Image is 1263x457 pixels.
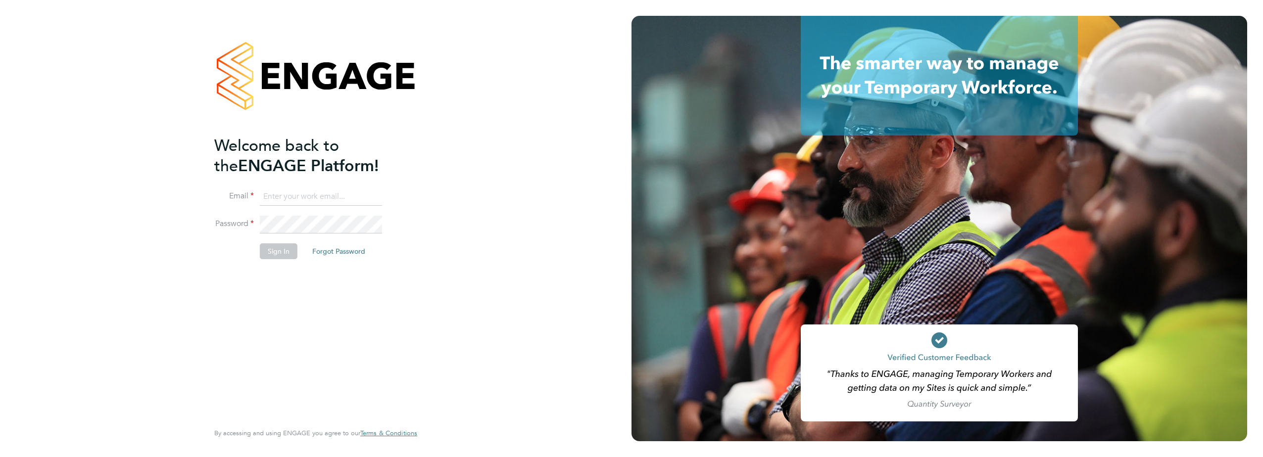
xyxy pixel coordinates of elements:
[360,429,417,437] a: Terms & Conditions
[304,243,373,259] button: Forgot Password
[214,136,339,176] span: Welcome back to the
[214,429,417,437] span: By accessing and using ENGAGE you agree to our
[214,219,254,229] label: Password
[360,429,417,437] span: Terms & Conditions
[214,136,407,176] h2: ENGAGE Platform!
[260,188,382,206] input: Enter your work email...
[214,191,254,201] label: Email
[260,243,297,259] button: Sign In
